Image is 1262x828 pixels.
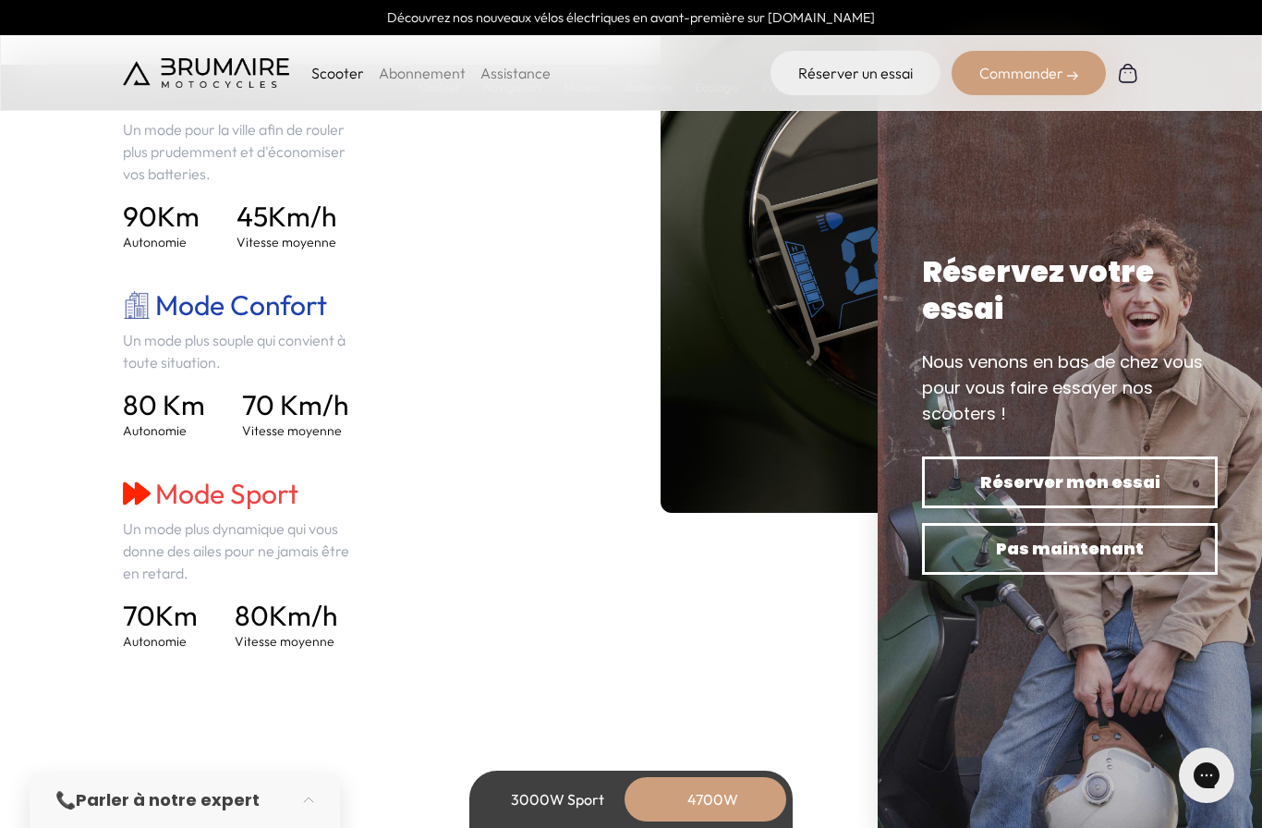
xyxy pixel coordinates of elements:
[123,480,151,507] img: mode-sport.png
[483,777,631,822] div: 3000W Sport
[311,62,364,84] p: Scooter
[123,78,362,111] h3: Mode Eco
[379,64,466,82] a: Abonnement
[123,599,198,632] h4: Km
[123,118,362,185] p: Un mode pour la ville afin de rouler plus prudemment et d'économiser vos batteries.
[123,421,205,440] p: Autonomie
[771,51,940,95] a: Réserver un essai
[638,777,786,822] div: 4700W
[237,200,336,233] h4: Km/h
[1170,741,1244,810] iframe: Gorgias live chat messenger
[123,598,155,633] span: 70
[123,288,362,322] h3: Mode Confort
[235,599,337,632] h4: Km/h
[242,421,348,440] p: Vitesse moyenne
[661,5,1139,513] img: tableau-de-bord.jpeg
[1117,62,1139,84] img: Panier
[952,51,1106,95] div: Commander
[123,58,289,88] img: Brumaire Motocycles
[235,598,269,633] span: 80
[123,200,200,233] h4: Km
[480,64,551,82] a: Assistance
[242,388,348,421] h4: 70 Km/h
[123,388,205,421] h4: 80 Km
[123,199,157,234] span: 90
[123,477,362,510] h3: Mode Sport
[123,233,200,251] p: Autonomie
[235,632,337,651] p: Vitesse moyenne
[123,517,362,584] p: Un mode plus dynamique qui vous donne des ailes pour ne jamais être en retard.
[237,199,268,234] span: 45
[123,291,151,319] img: mode-city.png
[1067,70,1078,81] img: right-arrow-2.png
[237,233,336,251] p: Vitesse moyenne
[123,632,198,651] p: Autonomie
[123,329,362,373] p: Un mode plus souple qui convient à toute situation.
